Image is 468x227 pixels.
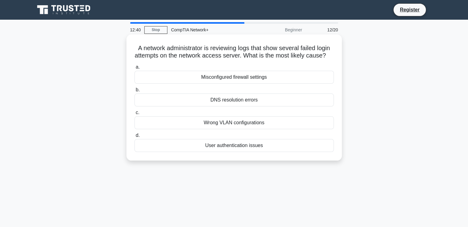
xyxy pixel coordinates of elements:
[136,87,140,92] span: b.
[134,44,334,60] h5: A network administrator is reviewing logs that show several failed login attempts on the network ...
[306,24,342,36] div: 12/20
[167,24,252,36] div: CompTIA Network+
[144,26,167,34] a: Stop
[136,110,139,115] span: c.
[136,64,140,70] span: a.
[396,6,423,14] a: Register
[134,139,334,152] div: User authentication issues
[134,116,334,129] div: Wrong VLAN configurations
[134,71,334,84] div: Misconfigured firewall settings
[134,94,334,106] div: DNS resolution errors
[136,133,140,138] span: d.
[252,24,306,36] div: Beginner
[126,24,144,36] div: 12:40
